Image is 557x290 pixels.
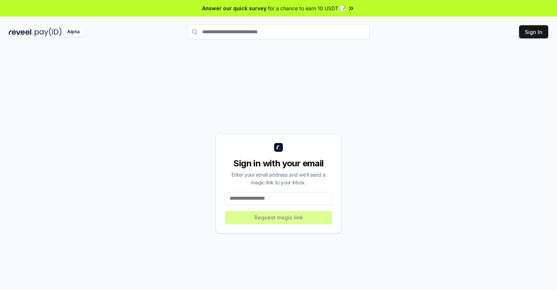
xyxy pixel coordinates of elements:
[9,27,33,37] img: reveel_dark
[274,143,283,152] img: logo_small
[35,27,62,37] img: pay_id
[519,25,548,38] button: Sign In
[225,171,332,186] div: Enter your email address and we’ll send a magic link to your inbox.
[63,27,84,37] div: Alpha
[202,4,266,12] span: Answer our quick survey
[268,4,346,12] span: for a chance to earn 10 USDT 📝
[225,158,332,169] div: Sign in with your email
